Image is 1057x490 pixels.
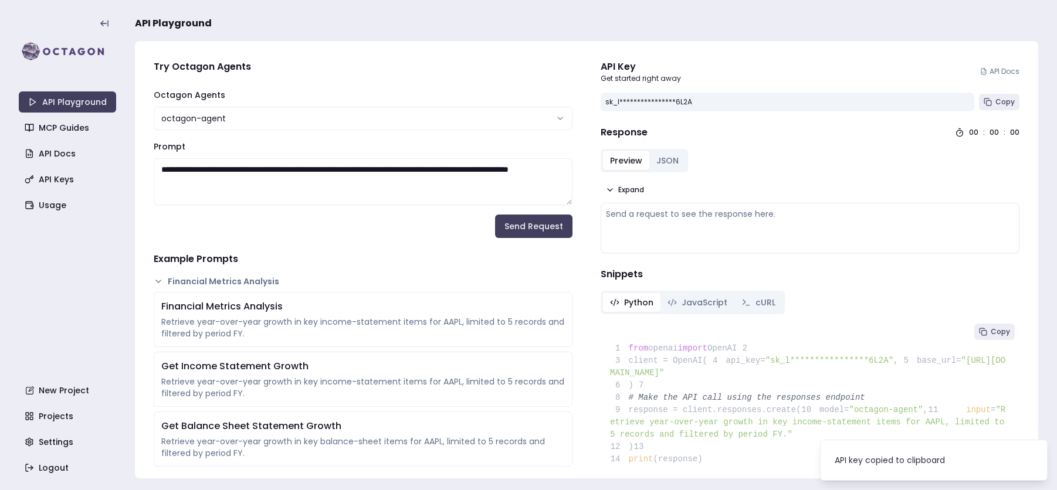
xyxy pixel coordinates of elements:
[161,419,565,433] div: Get Balance Sheet Statement Growth
[737,342,756,355] span: 2
[154,252,572,266] h4: Example Prompts
[154,275,572,287] button: Financial Metrics Analysis
[20,169,117,190] a: API Keys
[618,185,644,195] span: Expand
[991,327,1010,336] span: Copy
[629,393,865,402] span: # Make the API call using the responses endpoint
[995,97,1015,107] span: Copy
[990,128,999,137] div: 00
[610,442,633,451] span: )
[624,297,653,308] span: Python
[610,379,629,392] span: 6
[682,297,727,308] span: JavaScript
[849,405,923,414] span: "octagon-agent"
[917,356,961,365] span: base_url=
[928,404,947,416] span: 11
[601,60,681,74] div: API Key
[610,392,629,404] span: 8
[495,215,572,238] button: Send Request
[923,405,928,414] span: ,
[610,404,629,416] span: 9
[20,195,117,216] a: Usage
[19,40,116,63] img: logo-rect-yK7x_WSZ.svg
[649,151,686,170] button: JSON
[161,376,565,399] div: Retrieve year-over-year growth in key income-statement items for AAPL, limited to 5 records and f...
[610,356,707,365] span: client = OpenAI(
[707,355,726,367] span: 4
[19,91,116,113] a: API Playground
[648,343,677,353] span: openai
[610,441,629,453] span: 12
[154,141,185,152] label: Prompt
[756,297,775,308] span: cURL
[601,74,681,83] p: Get started right away
[835,454,945,466] div: API key copied to clipboard
[601,125,648,139] h4: Response
[161,359,565,373] div: Get Income Statement Growth
[161,300,565,314] div: Financial Metrics Analysis
[819,405,849,414] span: model=
[898,355,917,367] span: 5
[161,316,565,339] div: Retrieve year-over-year growth in key income-statement items for AAPL, limited to 5 records and f...
[601,182,649,198] button: Expand
[1010,128,1019,137] div: 00
[991,405,995,414] span: =
[653,454,703,464] span: (response)
[974,324,1015,340] button: Copy
[20,406,117,427] a: Projects
[610,355,629,367] span: 3
[610,405,1009,439] span: "Retrieve year-over-year growth in key income-statement items for AAPL, limited to 5 records and ...
[979,94,1019,110] button: Copy
[633,441,652,453] span: 13
[20,380,117,401] a: New Project
[610,342,629,355] span: 1
[1004,128,1005,137] div: :
[629,454,653,464] span: print
[603,151,649,170] button: Preview
[893,356,898,365] span: ,
[154,60,572,74] h4: Try Octagon Agents
[801,404,820,416] span: 10
[633,379,652,392] span: 7
[966,405,991,414] span: input
[20,143,117,164] a: API Docs
[20,457,117,478] a: Logout
[135,16,212,30] span: API Playground
[154,89,225,101] label: Octagon Agents
[20,117,117,138] a: MCP Guides
[606,208,1014,220] div: Send a request to see the response here.
[610,380,633,390] span: )
[980,67,1019,76] a: API Docs
[629,343,649,353] span: from
[726,356,765,365] span: api_key=
[707,343,737,353] span: OpenAI
[161,435,565,459] div: Retrieve year-over-year growth in key balance-sheet items for AAPL, limited to 5 records and filt...
[20,431,117,452] a: Settings
[610,453,629,465] span: 14
[601,267,1019,281] h4: Snippets
[969,128,978,137] div: 00
[678,343,707,353] span: import
[983,128,985,137] div: :
[610,405,801,414] span: response = client.responses.create(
